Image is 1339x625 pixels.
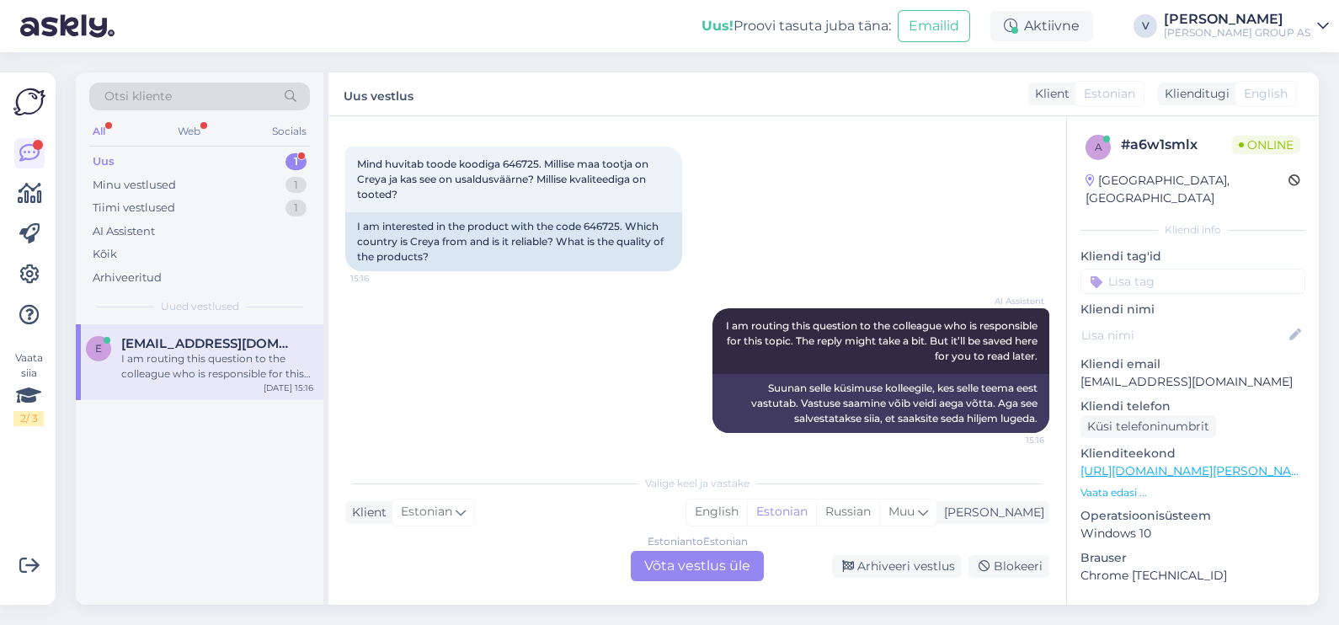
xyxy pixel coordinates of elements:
[93,270,162,286] div: Arhiveeritud
[1080,301,1305,318] p: Kliendi nimi
[93,177,176,194] div: Minu vestlused
[345,476,1049,491] div: Valige keel ja vastake
[937,504,1044,521] div: [PERSON_NAME]
[269,120,310,142] div: Socials
[1080,222,1305,238] div: Kliendi info
[1084,85,1135,103] span: Estonian
[121,351,313,382] div: I am routing this question to the colleague who is responsible for this topic. The reply might ta...
[1081,326,1286,345] input: Lisa nimi
[1080,248,1305,265] p: Kliendi tag'id
[13,411,44,426] div: 2 / 3
[898,10,970,42] button: Emailid
[1086,172,1288,207] div: [GEOGRAPHIC_DATA], [GEOGRAPHIC_DATA]
[1095,141,1102,153] span: a
[93,246,117,263] div: Kõik
[95,342,102,355] span: e
[968,555,1049,578] div: Blokeeri
[648,534,748,549] div: Estonian to Estonian
[344,83,413,105] label: Uus vestlus
[264,382,313,394] div: [DATE] 15:16
[345,504,387,521] div: Klient
[832,555,962,578] div: Arhiveeri vestlus
[121,336,296,351] span: ednakiisa@hotmail.com
[1080,567,1305,585] p: Chrome [TECHNICAL_ID]
[161,299,239,314] span: Uued vestlused
[1164,13,1329,40] a: [PERSON_NAME][PERSON_NAME] GROUP AS
[981,295,1044,307] span: AI Assistent
[1028,85,1070,103] div: Klient
[816,499,879,525] div: Russian
[747,499,816,525] div: Estonian
[350,272,413,285] span: 15:16
[1080,463,1313,478] a: [URL][DOMAIN_NAME][PERSON_NAME]
[1080,601,1305,617] div: [PERSON_NAME]
[981,434,1044,446] span: 15:16
[1134,14,1157,38] div: V
[1080,507,1305,525] p: Operatsioonisüsteem
[726,319,1040,362] span: I am routing this question to the colleague who is responsible for this topic. The reply might ta...
[1080,373,1305,391] p: [EMAIL_ADDRESS][DOMAIN_NAME]
[1080,485,1305,500] p: Vaata edasi ...
[357,158,651,200] span: Mind huvitab toode koodiga 646725. Millise maa tootja on Creya ja kas see on usaldusväärne? Milli...
[1080,549,1305,567] p: Brauser
[401,503,452,521] span: Estonian
[888,504,915,519] span: Muu
[1164,26,1310,40] div: [PERSON_NAME] GROUP AS
[1232,136,1300,154] span: Online
[1080,415,1216,438] div: Küsi telefoninumbrit
[174,120,204,142] div: Web
[1080,445,1305,462] p: Klienditeekond
[686,499,747,525] div: English
[285,177,307,194] div: 1
[93,153,115,170] div: Uus
[1244,85,1288,103] span: English
[702,16,891,36] div: Proovi tasuta juba täna:
[990,11,1093,41] div: Aktiivne
[1158,85,1230,103] div: Klienditugi
[93,223,155,240] div: AI Assistent
[93,200,175,216] div: Tiimi vestlused
[13,350,44,426] div: Vaata siia
[285,153,307,170] div: 1
[104,88,172,105] span: Otsi kliente
[1080,269,1305,294] input: Lisa tag
[1080,355,1305,373] p: Kliendi email
[712,374,1049,433] div: Suunan selle küsimuse kolleegile, kes selle teema eest vastutab. Vastuse saamine võib veidi aega ...
[1080,525,1305,542] p: Windows 10
[13,86,45,118] img: Askly Logo
[285,200,307,216] div: 1
[702,18,734,34] b: Uus!
[89,120,109,142] div: All
[1080,398,1305,415] p: Kliendi telefon
[1164,13,1310,26] div: [PERSON_NAME]
[1121,135,1232,155] div: # a6w1smlx
[631,551,764,581] div: Võta vestlus üle
[345,212,682,271] div: I am interested in the product with the code 646725. Which country is Creya from and is it reliab...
